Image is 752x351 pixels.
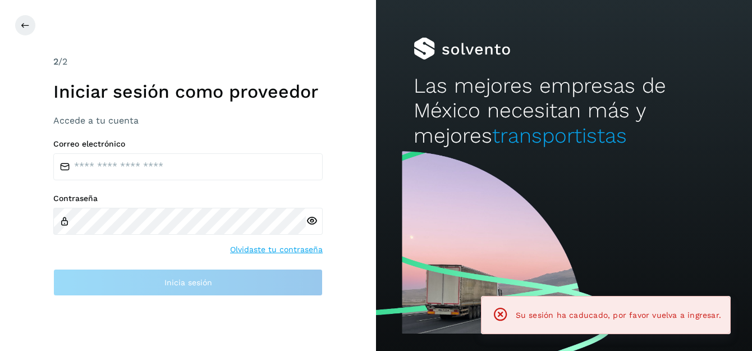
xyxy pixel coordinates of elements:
h1: Iniciar sesión como proveedor [53,81,323,102]
span: Inicia sesión [164,279,212,286]
a: Olvidaste tu contraseña [230,244,323,256]
button: Inicia sesión [53,269,323,296]
span: 2 [53,56,58,67]
h3: Accede a tu cuenta [53,115,323,126]
span: transportistas [492,124,627,148]
span: Su sesión ha caducado, por favor vuelva a ingresar. [516,311,721,320]
h2: Las mejores empresas de México necesitan más y mejores [414,74,714,148]
label: Contraseña [53,194,323,203]
label: Correo electrónico [53,139,323,149]
div: /2 [53,55,323,69]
